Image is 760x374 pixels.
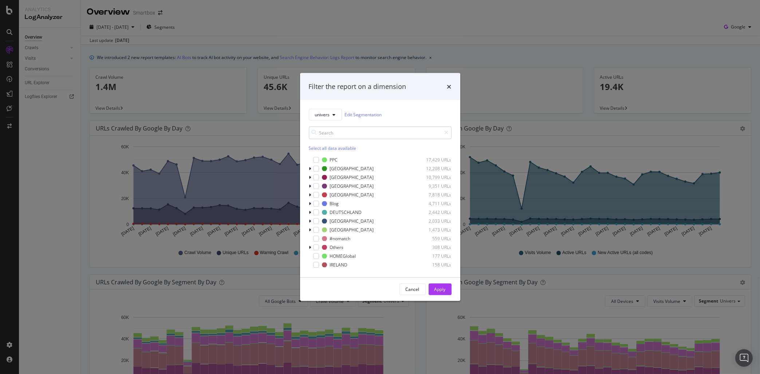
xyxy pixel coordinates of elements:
div: Select all data available [309,145,452,151]
div: [GEOGRAPHIC_DATA] [330,192,374,198]
div: [GEOGRAPHIC_DATA] [330,218,374,224]
div: 1,473 URLs [416,227,452,233]
div: 308 URLs [416,244,452,250]
div: Cancel [406,286,420,292]
div: [GEOGRAPHIC_DATA] [330,227,374,233]
div: Filter the report on a dimension [309,82,406,91]
div: 559 URLs [416,235,452,242]
div: 9,351 URLs [416,183,452,189]
div: modal [300,73,460,301]
div: 158 URLs [416,262,452,268]
span: univers [315,112,330,118]
div: DEUTSCHLAND [330,209,362,215]
div: 4,711 URLs [416,200,452,207]
div: [GEOGRAPHIC_DATA] [330,165,374,172]
div: 12,208 URLs [416,165,452,172]
a: Edit Segmentation [345,111,382,118]
div: Others [330,244,344,250]
div: 7,818 URLs [416,192,452,198]
div: 2,033 URLs [416,218,452,224]
div: HOMEGlobal [330,253,356,259]
div: Apply [434,286,446,292]
div: 17,429 URLs [416,157,452,163]
input: Search [309,126,452,139]
div: times [447,82,452,91]
div: #nomatch [330,235,351,242]
button: Cancel [399,283,426,295]
button: Apply [429,283,452,295]
div: [GEOGRAPHIC_DATA] [330,174,374,180]
div: Open Intercom Messenger [735,349,753,367]
div: IRELAND [330,262,348,268]
div: 10,799 URLs [416,174,452,180]
div: 177 URLs [416,253,452,259]
button: univers [309,109,342,120]
div: PPC [330,157,338,163]
div: 2,442 URLs [416,209,452,215]
div: Blog [330,200,339,207]
div: [GEOGRAPHIC_DATA] [330,183,374,189]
